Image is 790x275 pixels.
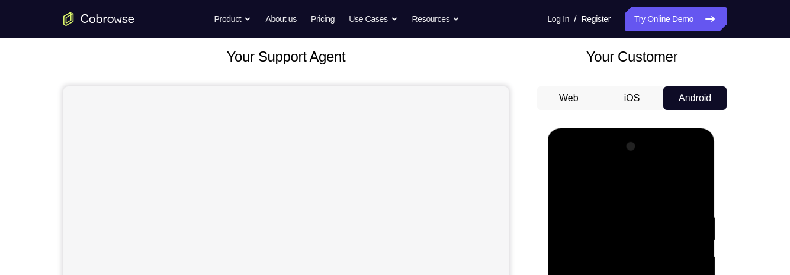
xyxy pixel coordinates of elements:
[600,86,664,110] button: iOS
[265,7,296,31] a: About us
[63,46,509,67] h2: Your Support Agent
[537,86,600,110] button: Web
[574,12,576,26] span: /
[214,7,252,31] button: Product
[663,86,727,110] button: Android
[412,7,460,31] button: Resources
[349,7,397,31] button: Use Cases
[63,12,134,26] a: Go to the home page
[311,7,335,31] a: Pricing
[537,46,727,67] h2: Your Customer
[625,7,727,31] a: Try Online Demo
[582,7,611,31] a: Register
[547,7,569,31] a: Log In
